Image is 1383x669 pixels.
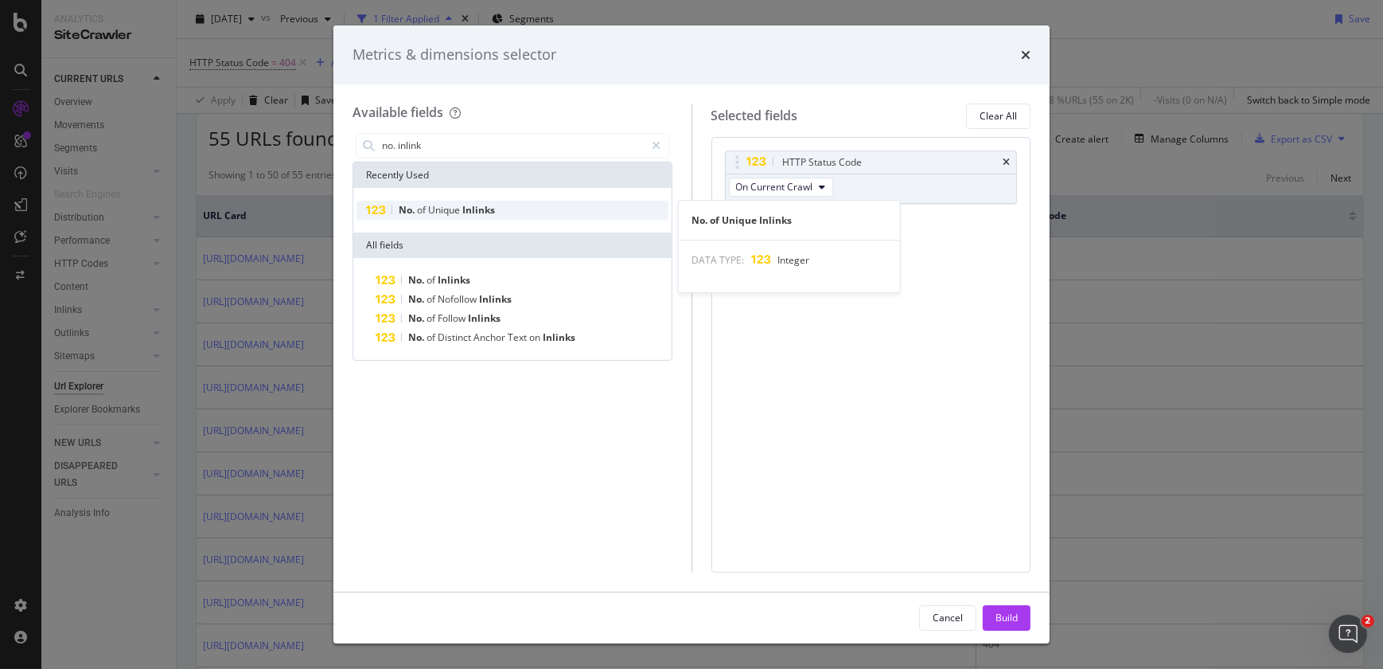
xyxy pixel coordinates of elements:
span: No. [408,292,427,306]
span: No. [408,311,427,325]
span: of [427,331,438,344]
span: Distinct [438,331,473,344]
div: HTTP Status CodetimesOn Current Crawl [725,151,1018,204]
span: on [529,331,543,344]
span: Inlinks [479,292,512,306]
span: of [417,203,428,217]
span: DATA TYPE: [691,253,744,267]
span: No. [399,203,417,217]
span: Unique [428,203,462,217]
div: Recently Used [353,162,672,188]
span: Inlinks [543,331,575,344]
span: Text [508,331,529,344]
span: Integer [777,253,809,267]
button: Cancel [919,605,976,631]
span: Inlinks [468,311,501,325]
button: Build [983,605,1030,631]
div: All fields [353,233,672,258]
button: Clear All [966,104,1030,129]
span: Follow [438,311,468,325]
span: Inlinks [462,203,495,217]
div: times [1021,45,1030,65]
span: 2 [1362,615,1374,628]
span: of [427,273,438,287]
div: Selected fields [711,107,798,125]
span: of [427,311,438,325]
input: Search by field name [380,134,645,158]
div: Cancel [933,611,963,624]
div: Clear All [980,109,1017,123]
div: HTTP Status Code [783,155,863,170]
span: Inlinks [438,273,470,287]
div: Available fields [353,104,443,121]
span: On Current Crawl [736,180,813,194]
button: On Current Crawl [729,178,833,197]
iframe: Intercom live chat [1329,615,1367,653]
div: times [1003,158,1010,167]
div: Metrics & dimensions selector [353,45,556,65]
span: Anchor [473,331,508,344]
div: modal [333,25,1050,644]
div: Build [995,611,1018,624]
span: No. [408,273,427,287]
span: No. [408,331,427,344]
span: of [427,292,438,306]
span: Nofollow [438,292,479,306]
div: No. of Unique Inlinks [679,213,900,227]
